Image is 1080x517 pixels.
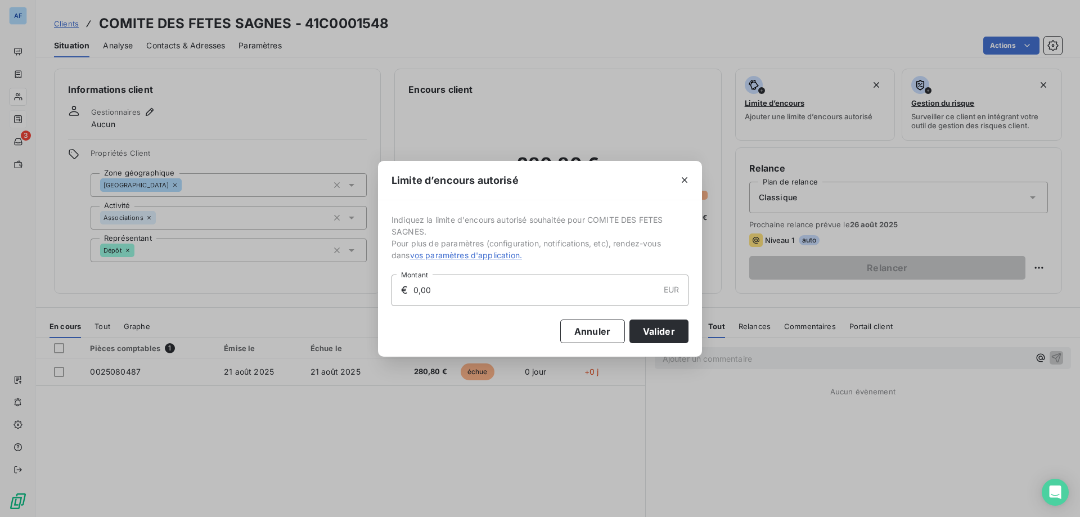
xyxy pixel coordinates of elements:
[391,214,688,261] span: Indiquez la limite d'encours autorisé souhaitée pour COMITE DES FETES SAGNES. Pour plus de paramè...
[410,250,522,260] span: vos paramètres d'application.
[391,173,519,188] span: Limite d’encours autorisé
[1042,479,1069,506] div: Open Intercom Messenger
[629,320,688,343] button: Valider
[560,320,625,343] button: Annuler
